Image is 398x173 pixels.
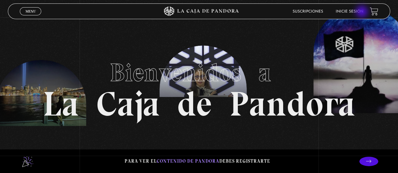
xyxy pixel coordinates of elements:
span: contenido de Pandora [157,158,219,164]
a: View your shopping cart [370,7,378,16]
h1: La Caja de Pandora [43,52,355,121]
span: Menu [25,9,36,13]
a: Suscripciones [293,10,323,14]
a: Inicie sesión [336,10,363,14]
p: Para ver el debes registrarte [125,157,270,165]
span: Cerrar [23,15,38,19]
span: Bienvenidos a [110,57,289,88]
